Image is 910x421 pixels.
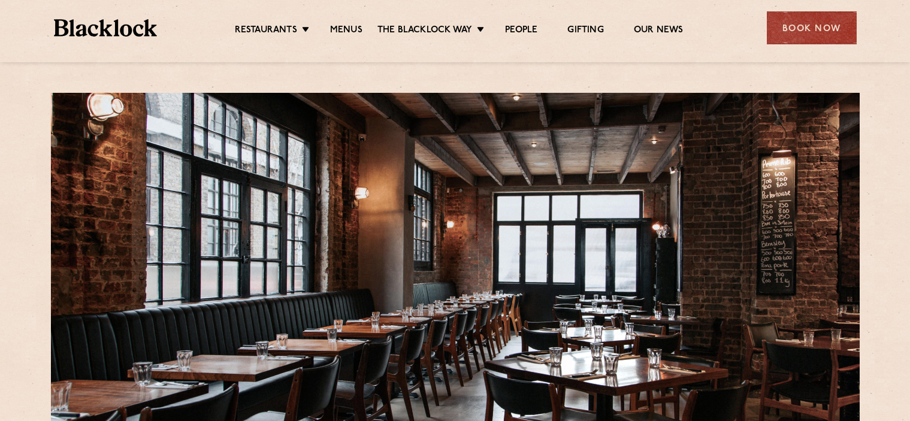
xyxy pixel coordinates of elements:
a: Menus [330,25,362,38]
a: People [505,25,537,38]
a: The Blacklock Way [377,25,472,38]
div: Book Now [767,11,857,44]
a: Restaurants [235,25,297,38]
a: Gifting [567,25,603,38]
a: Our News [634,25,684,38]
img: BL_Textured_Logo-footer-cropped.svg [54,19,158,37]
